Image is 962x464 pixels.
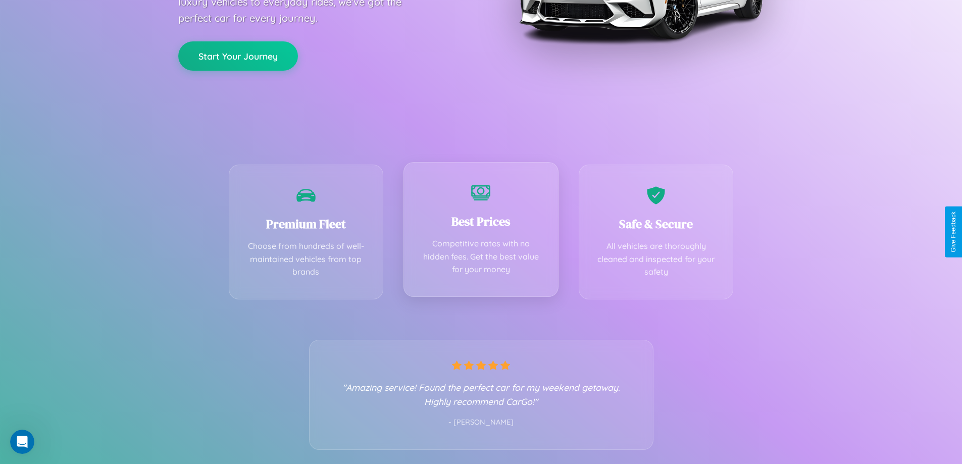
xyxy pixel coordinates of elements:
button: Start Your Journey [178,41,298,71]
div: Give Feedback [950,212,957,252]
p: - [PERSON_NAME] [330,416,633,429]
h3: Premium Fleet [244,216,368,232]
h3: Safe & Secure [594,216,718,232]
p: Choose from hundreds of well-maintained vehicles from top brands [244,240,368,279]
p: "Amazing service! Found the perfect car for my weekend getaway. Highly recommend CarGo!" [330,380,633,408]
p: All vehicles are thoroughly cleaned and inspected for your safety [594,240,718,279]
h3: Best Prices [419,213,543,230]
p: Competitive rates with no hidden fees. Get the best value for your money [419,237,543,276]
iframe: Intercom live chat [10,430,34,454]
